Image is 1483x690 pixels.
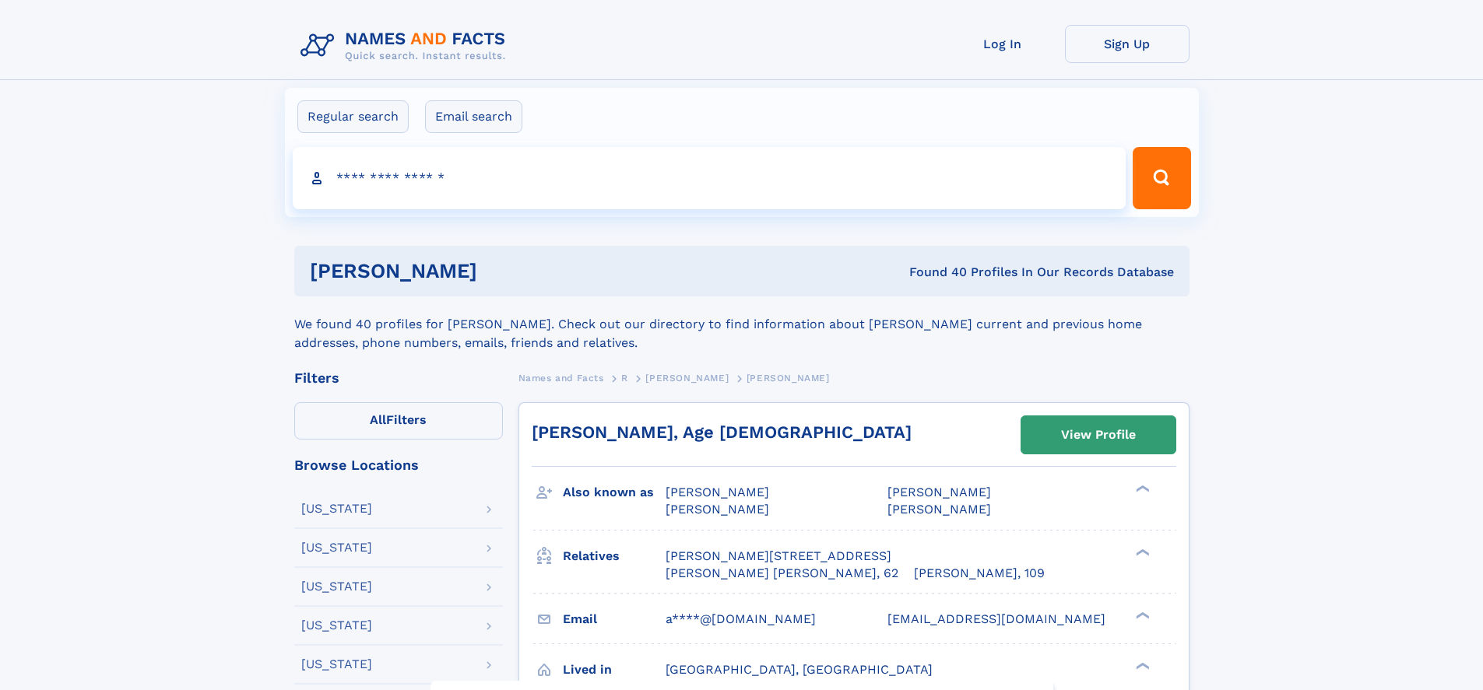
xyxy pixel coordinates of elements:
[887,485,991,499] span: [PERSON_NAME]
[914,565,1045,582] a: [PERSON_NAME], 109
[294,458,503,472] div: Browse Locations
[301,619,372,632] div: [US_STATE]
[301,541,372,554] div: [US_STATE]
[1132,610,1151,620] div: ❯
[887,611,1105,626] span: [EMAIL_ADDRESS][DOMAIN_NAME]
[666,485,769,499] span: [PERSON_NAME]
[1061,417,1136,453] div: View Profile
[518,368,604,387] a: Names and Facts
[532,422,912,442] a: [PERSON_NAME], Age [DEMOGRAPHIC_DATA]
[294,402,503,440] label: Filters
[301,503,372,515] div: [US_STATE]
[747,373,830,384] span: [PERSON_NAME]
[563,657,666,683] h3: Lived in
[425,100,522,133] label: Email search
[1133,147,1190,209] button: Search Button
[940,25,1065,63] a: Log In
[621,373,628,384] span: R
[666,565,898,582] a: [PERSON_NAME] [PERSON_NAME], 62
[294,296,1190,352] div: We found 40 profiles for [PERSON_NAME]. Check out our directory to find information about [PERSON...
[301,580,372,593] div: [US_STATE]
[1132,484,1151,494] div: ❯
[666,548,891,565] a: [PERSON_NAME][STREET_ADDRESS]
[645,373,729,384] span: [PERSON_NAME]
[563,543,666,569] h3: Relatives
[1021,416,1176,454] a: View Profile
[563,606,666,632] h3: Email
[1065,25,1190,63] a: Sign Up
[666,502,769,517] span: [PERSON_NAME]
[294,25,518,67] img: Logo Names and Facts
[693,264,1174,281] div: Found 40 Profiles In Our Records Database
[563,479,666,506] h3: Also known as
[301,658,372,671] div: [US_STATE]
[297,100,409,133] label: Regular search
[1132,547,1151,557] div: ❯
[310,261,694,281] h1: [PERSON_NAME]
[887,502,991,517] span: [PERSON_NAME]
[621,368,628,387] a: R
[294,371,503,385] div: Filters
[370,412,386,427] span: All
[1132,660,1151,671] div: ❯
[293,147,1126,209] input: search input
[666,662,933,677] span: [GEOGRAPHIC_DATA], [GEOGRAPHIC_DATA]
[645,368,729,387] a: [PERSON_NAME]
